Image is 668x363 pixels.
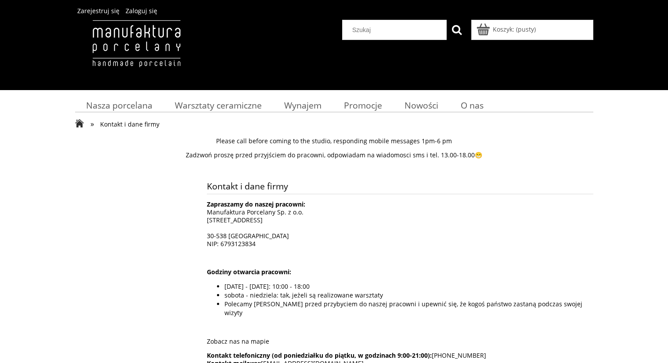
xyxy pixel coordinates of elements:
p: Please call before coming to the studio, responding mobile messages 1pm-6 pm [75,137,593,145]
span: Kontakt i dane firmy [207,178,593,194]
span: [DATE] - [DATE]: 10:00 - 18:00 [224,282,310,290]
span: sobota - niedziela: tak, jeżeli są realizowane warsztaty [224,291,383,299]
a: Wynajem [273,97,332,114]
b: (pusty) [516,25,536,33]
a: Zobacz nas na mapie [207,337,269,345]
a: Zaloguj się [126,7,157,15]
a: Zarejestruj się [77,7,119,15]
span: Koszyk: [493,25,514,33]
span: » [90,119,94,129]
a: Produkty w koszyku 0. Przejdź do koszyka [478,25,536,33]
span: Warsztaty ceramiczne [175,99,262,111]
img: Manufaktura Porcelany [75,20,198,86]
button: Szukaj [447,20,467,40]
span: Promocje [344,99,382,111]
a: O nas [449,97,495,114]
strong: Godziny otwarcia pracowni: [207,268,291,276]
span: [PHONE_NUMBER] [207,351,486,359]
span: Nasza porcelana [86,99,152,111]
a: Warsztaty ceramiczne [163,97,273,114]
span: Nowości [404,99,438,111]
input: Szukaj w sklepie [346,20,447,40]
span: Kontakt i dane firmy [100,120,159,128]
a: Promocje [332,97,393,114]
a: Nasza porcelana [75,97,164,114]
strong: Kontakt telefoniczny (od poniedziałku do piątku, w godzinach 9:00-21:00): [207,351,432,359]
a: Nowości [393,97,449,114]
span: Wynajem [284,99,321,111]
strong: Zapraszamy do naszej pracowni: [207,200,305,208]
span: O nas [461,99,484,111]
p: Zadzwoń proszę przed przyjściem do pracowni, odpowiadam na wiadomosci sms i tel. 13.00-18.00😁 [75,151,593,159]
span: Polecamy [PERSON_NAME] przed przybyciem do naszej pracowni i upewnić się, że kogoś państwo zastan... [224,300,582,317]
span: Manufaktura Porcelany Sp. z o.o. [STREET_ADDRESS] 30-538 [GEOGRAPHIC_DATA] NIP: 6793123834 [207,200,305,248]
